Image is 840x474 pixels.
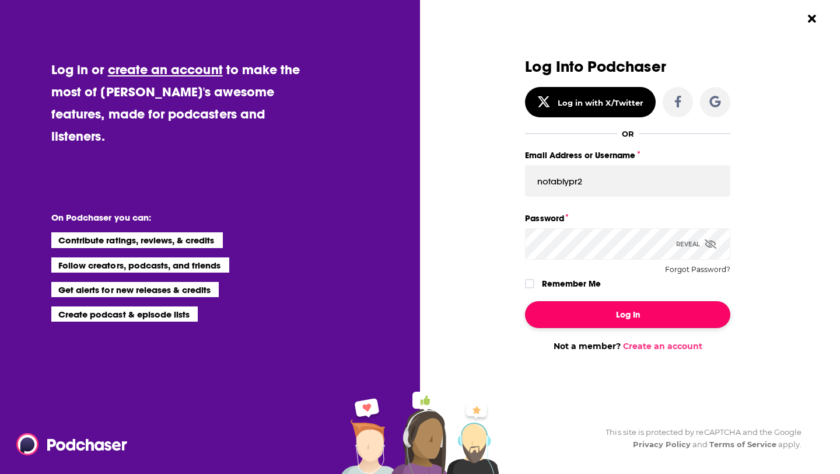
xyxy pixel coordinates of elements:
[525,165,730,197] input: Email Address or Username
[525,87,656,117] button: Log in with X/Twitter
[801,8,823,30] button: Close Button
[623,341,702,351] a: Create an account
[596,426,801,451] div: This site is protected by reCAPTCHA and the Google and apply.
[51,212,285,223] li: On Podchaser you can:
[525,211,730,226] label: Password
[51,257,229,273] li: Follow creators, podcasts, and friends
[51,282,219,297] li: Get alerts for new releases & credits
[51,306,198,322] li: Create podcast & episode lists
[525,341,730,351] div: Not a member?
[542,276,601,291] label: Remember Me
[709,440,776,449] a: Terms of Service
[525,301,730,328] button: Log In
[51,232,223,248] li: Contribute ratings, reviews, & credits
[665,266,730,274] button: Forgot Password?
[633,440,691,449] a: Privacy Policy
[676,228,716,260] div: Reveal
[558,98,643,107] div: Log in with X/Twitter
[16,433,119,455] a: Podchaser - Follow, Share and Rate Podcasts
[622,129,634,138] div: OR
[525,58,730,75] h3: Log Into Podchaser
[525,148,730,163] label: Email Address or Username
[108,61,223,78] a: create an account
[16,433,128,455] img: Podchaser - Follow, Share and Rate Podcasts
